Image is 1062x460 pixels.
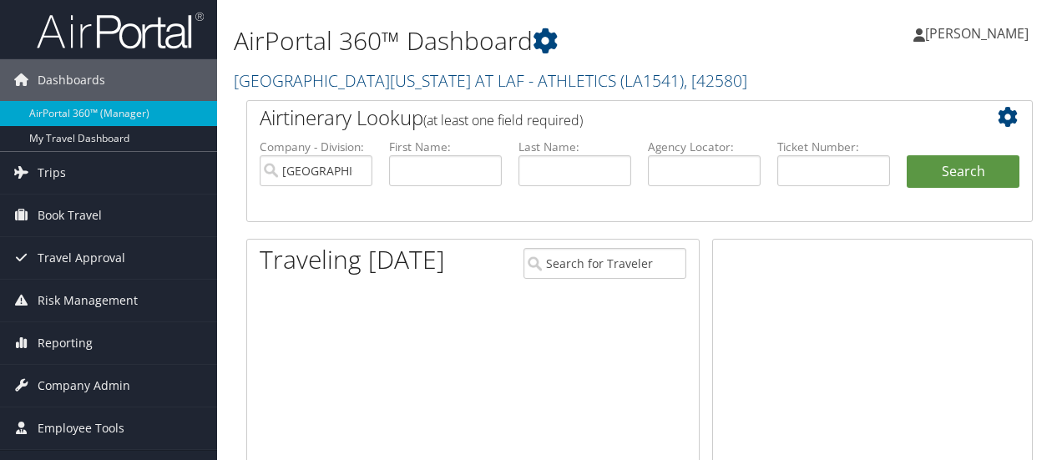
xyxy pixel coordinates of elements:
span: Risk Management [38,280,138,321]
span: Company Admin [38,365,130,407]
span: Book Travel [38,195,102,236]
a: [GEOGRAPHIC_DATA][US_STATE] AT LAF - ATHLETICS [234,69,747,92]
h2: Airtinerary Lookup [260,104,954,132]
h1: Traveling [DATE] [260,242,445,277]
span: Trips [38,152,66,194]
span: Travel Approval [38,237,125,279]
label: Last Name: [518,139,631,155]
span: Reporting [38,322,93,364]
span: , [ 42580 ] [684,69,747,92]
span: Dashboards [38,59,105,101]
input: Search for Traveler [523,248,687,279]
span: ( LA1541 ) [620,69,684,92]
label: Company - Division: [260,139,372,155]
span: Employee Tools [38,407,124,449]
button: Search [907,155,1019,189]
label: Agency Locator: [648,139,761,155]
span: [PERSON_NAME] [925,24,1029,43]
img: airportal-logo.png [37,11,204,50]
a: [PERSON_NAME] [913,8,1045,58]
span: (at least one field required) [423,111,583,129]
h1: AirPortal 360™ Dashboard [234,23,775,58]
label: First Name: [389,139,502,155]
label: Ticket Number: [777,139,890,155]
